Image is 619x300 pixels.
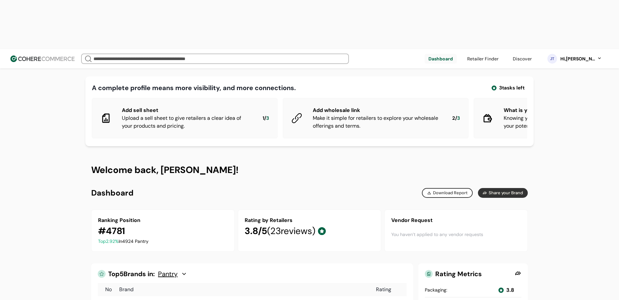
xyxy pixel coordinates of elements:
[313,106,442,114] div: Add wholesale link
[158,270,178,278] span: Pantry
[245,225,267,237] span: 3.8 /5
[425,270,512,278] div: Rating Metrics
[455,115,457,122] span: /
[99,286,118,293] div: No
[119,286,375,293] div: Brand
[452,115,455,122] span: 2
[425,287,447,293] div: Packaging :
[376,286,405,293] div: Rating
[266,115,269,122] span: 3
[91,188,134,198] h2: Dashboard
[10,55,75,62] img: Cohere Logo
[263,115,264,122] span: 1
[267,225,315,237] span: ( 23 reviews)
[313,114,442,130] div: Make it simple for retailers to explore your wholesale offerings and terms.
[457,115,460,122] span: 3
[391,216,521,224] div: Vendor Request
[560,55,602,62] button: Hi,[PERSON_NAME]
[122,106,252,114] div: Add sell sheet
[506,286,514,294] div: 3.8
[98,224,125,238] div: # 4781
[122,114,252,130] div: Upload a sell sheet to give retailers a clear idea of your products and pricing.
[245,216,374,224] div: Rating by Retailers
[108,270,155,278] span: Top 5 Brands in:
[98,216,228,224] div: Ranking Position
[391,224,521,245] div: You haven’t applied to any vendor requests
[264,115,266,122] span: /
[91,164,528,176] h1: Welcome back, [PERSON_NAME]!
[478,188,528,198] button: Share your Brand
[92,83,296,93] div: A complete profile means more visibility, and more connections.
[119,238,149,244] span: In 4924 Pantry
[422,188,473,198] button: Download Report
[560,55,596,62] div: Hi, [PERSON_NAME]
[98,238,119,244] span: Top 2.92 %
[499,84,525,92] span: 3 tasks left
